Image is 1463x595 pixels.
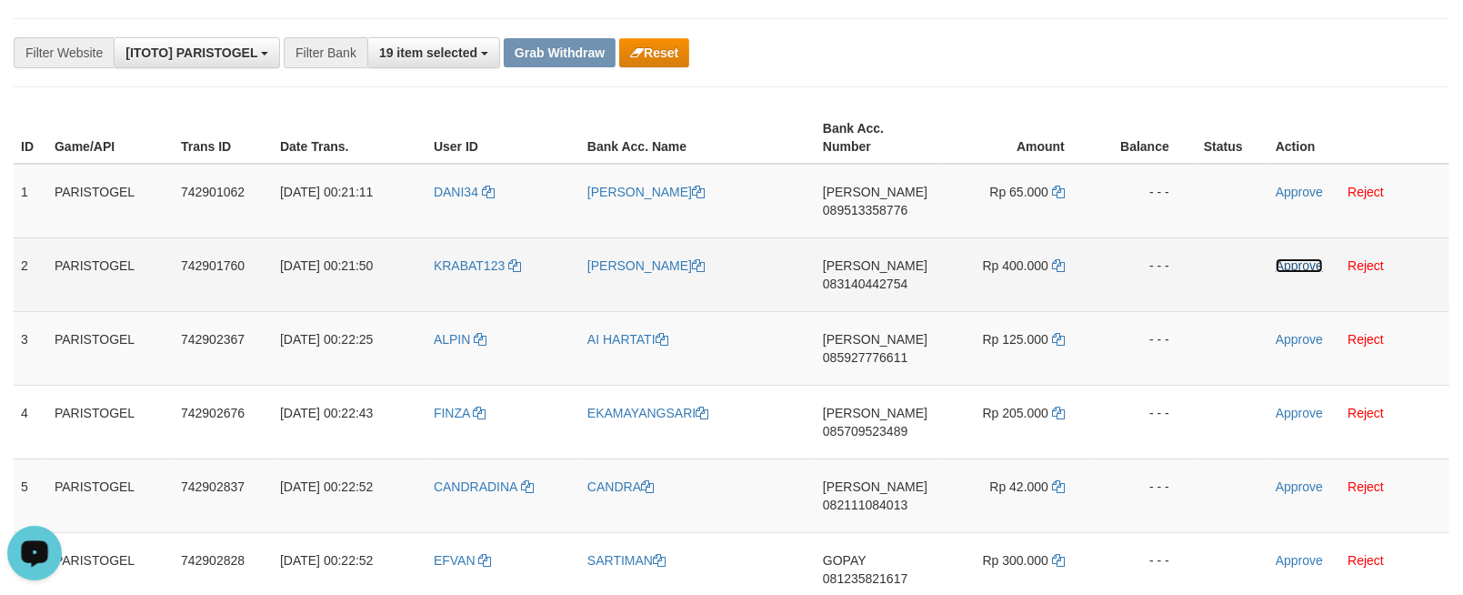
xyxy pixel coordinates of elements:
[587,185,705,199] a: [PERSON_NAME]
[1276,258,1323,273] a: Approve
[273,112,426,164] th: Date Trans.
[580,112,816,164] th: Bank Acc. Name
[14,237,47,311] td: 2
[983,258,1048,273] span: Rp 400.000
[587,406,708,420] a: EKAMAYANGSARI
[47,164,174,238] td: PARISTOGEL
[47,385,174,459] td: PARISTOGEL
[434,479,534,494] a: CANDRADINA
[174,112,273,164] th: Trans ID
[823,277,907,291] span: Copy 083140442754 to clipboard
[587,332,668,347] a: AI HARTATI
[280,406,373,420] span: [DATE] 00:22:43
[1348,258,1384,273] a: Reject
[983,406,1048,420] span: Rp 205.000
[816,112,942,164] th: Bank Acc. Number
[990,479,1049,494] span: Rp 42.000
[181,332,245,347] span: 742902367
[823,350,907,365] span: Copy 085927776611 to clipboard
[823,479,927,494] span: [PERSON_NAME]
[1348,406,1384,420] a: Reject
[434,258,505,273] span: KRABAT123
[1092,164,1197,238] td: - - -
[823,553,866,568] span: GOPAY
[14,459,47,532] td: 5
[1052,406,1065,420] a: Copy 205000 to clipboard
[181,406,245,420] span: 742902676
[1348,185,1384,199] a: Reject
[14,37,114,68] div: Filter Website
[367,37,500,68] button: 19 item selected
[619,38,689,67] button: Reset
[504,38,616,67] button: Grab Withdraw
[823,185,927,199] span: [PERSON_NAME]
[1052,553,1065,568] a: Copy 300000 to clipboard
[434,332,486,347] a: ALPIN
[47,459,174,532] td: PARISTOGEL
[280,553,373,568] span: [DATE] 00:22:52
[125,45,257,60] span: [ITOTO] PARISTOGEL
[1276,332,1323,347] a: Approve
[14,112,47,164] th: ID
[983,553,1048,568] span: Rp 300.000
[7,7,62,62] button: Open LiveChat chat widget
[284,37,367,68] div: Filter Bank
[1276,553,1323,568] a: Approve
[14,311,47,385] td: 3
[434,553,492,568] a: EFVAN
[426,112,580,164] th: User ID
[434,332,470,347] span: ALPIN
[434,406,470,420] span: FINZA
[434,553,476,568] span: EFVAN
[14,385,47,459] td: 4
[1092,237,1197,311] td: - - -
[114,37,280,68] button: [ITOTO] PARISTOGEL
[47,311,174,385] td: PARISTOGEL
[990,185,1049,199] span: Rp 65.000
[280,258,373,273] span: [DATE] 00:21:50
[1348,553,1384,568] a: Reject
[1092,112,1197,164] th: Balance
[1268,112,1449,164] th: Action
[823,424,907,439] span: Copy 085709523489 to clipboard
[823,498,907,512] span: Copy 082111084013 to clipboard
[14,164,47,238] td: 1
[983,332,1048,347] span: Rp 125.000
[1052,479,1065,494] a: Copy 42000 to clipboard
[1197,112,1268,164] th: Status
[47,237,174,311] td: PARISTOGEL
[181,553,245,568] span: 742902828
[280,185,373,199] span: [DATE] 00:21:11
[823,332,927,347] span: [PERSON_NAME]
[1276,479,1323,494] a: Approve
[823,406,927,420] span: [PERSON_NAME]
[434,258,521,273] a: KRABAT123
[379,45,477,60] span: 19 item selected
[47,112,174,164] th: Game/API
[587,553,666,568] a: SARTIMAN
[280,479,373,494] span: [DATE] 00:22:52
[1092,311,1197,385] td: - - -
[823,571,907,586] span: Copy 081235821617 to clipboard
[1092,385,1197,459] td: - - -
[434,185,495,199] a: DANI34
[181,185,245,199] span: 742901062
[1052,332,1065,347] a: Copy 125000 to clipboard
[1276,185,1323,199] a: Approve
[181,479,245,494] span: 742902837
[1052,185,1065,199] a: Copy 65000 to clipboard
[1052,258,1065,273] a: Copy 400000 to clipboard
[823,203,907,217] span: Copy 089513358776 to clipboard
[434,185,478,199] span: DANI34
[1348,479,1384,494] a: Reject
[181,258,245,273] span: 742901760
[587,479,654,494] a: CANDRA
[434,406,486,420] a: FINZA
[587,258,705,273] a: [PERSON_NAME]
[434,479,517,494] span: CANDRADINA
[823,258,927,273] span: [PERSON_NAME]
[280,332,373,347] span: [DATE] 00:22:25
[1348,332,1384,347] a: Reject
[1276,406,1323,420] a: Approve
[942,112,1092,164] th: Amount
